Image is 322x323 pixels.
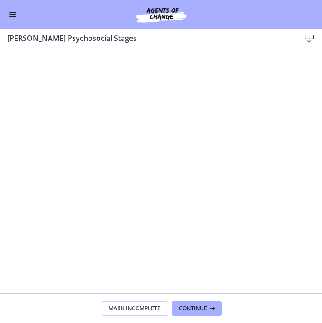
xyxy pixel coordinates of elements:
[116,5,207,24] img: Agents of Change
[101,301,168,316] button: Mark Incomplete
[7,33,286,44] h3: [PERSON_NAME] Psychosocial Stages
[7,9,18,20] button: Enable menu
[179,305,207,312] span: Continue
[109,305,160,312] span: Mark Incomplete
[172,301,222,316] button: Continue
